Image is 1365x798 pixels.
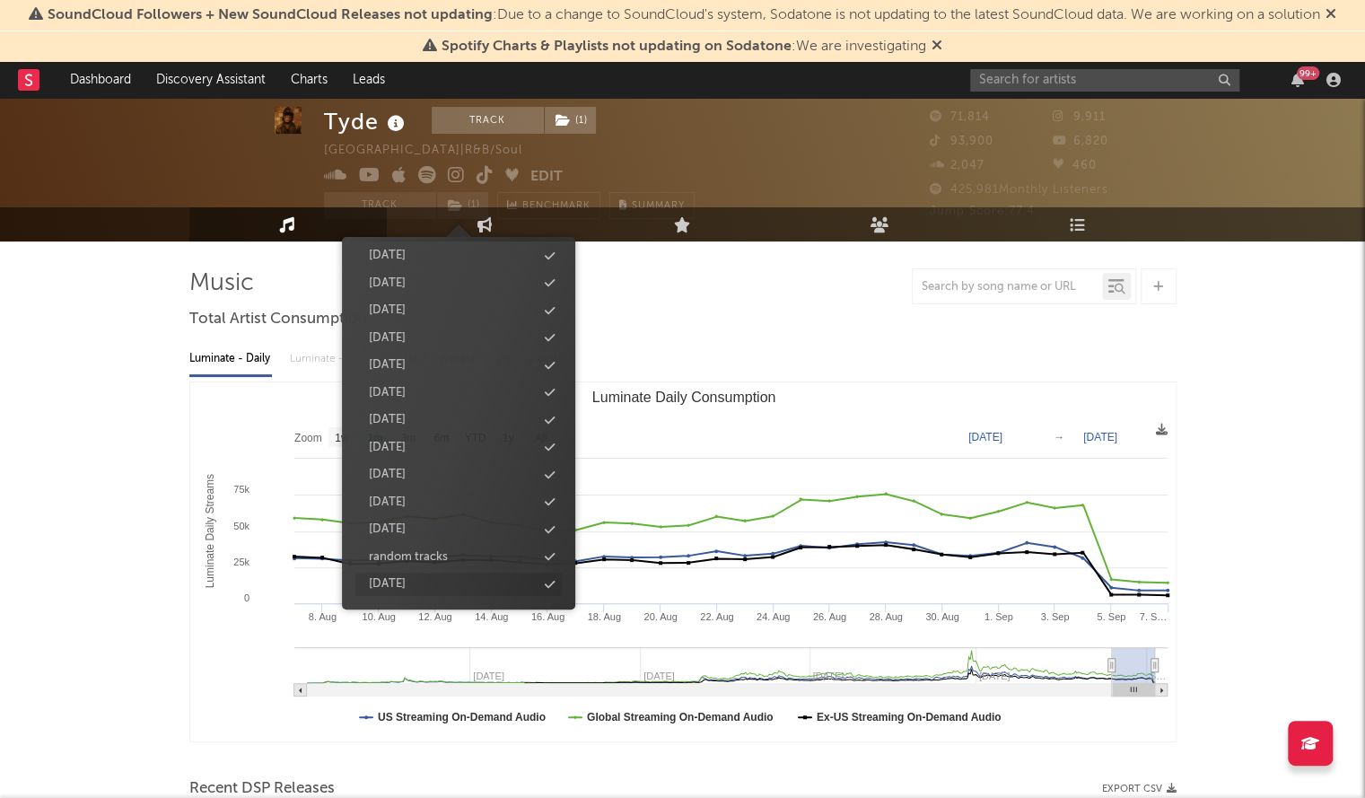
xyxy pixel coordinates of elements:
[340,62,398,98] a: Leads
[1040,611,1069,622] text: 3. Sep
[968,431,1002,443] text: [DATE]
[1053,136,1108,147] span: 6,820
[930,160,984,171] span: 2,047
[369,521,406,539] div: [DATE]
[816,711,1001,723] text: Ex-US Streaming On-Demand Audio
[442,39,926,54] span: : We are investigating
[432,107,544,134] button: Track
[930,111,990,123] span: 71,814
[545,107,596,134] button: (1)
[369,575,406,593] div: [DATE]
[930,184,1108,196] span: 425,981 Monthly Listeners
[335,432,349,444] text: 1w
[632,201,685,211] span: Summary
[369,439,406,457] div: [DATE]
[1102,784,1177,794] button: Export CSV
[369,329,406,347] div: [DATE]
[189,309,367,330] span: Total Artist Consumption
[1149,671,1165,681] text: S…
[932,39,942,54] span: Dismiss
[48,8,493,22] span: SoundCloud Followers + New SoundCloud Releases not updating
[418,611,451,622] text: 12. Aug
[591,390,775,405] text: Luminate Daily Consumption
[369,411,406,429] div: [DATE]
[984,611,1012,622] text: 1. Sep
[497,192,600,219] a: Benchmark
[233,557,249,567] text: 25k
[243,592,249,603] text: 0
[756,611,789,622] text: 24. Aug
[812,611,845,622] text: 26. Aug
[1053,111,1106,123] span: 9,911
[1097,611,1125,622] text: 5. Sep
[369,275,406,293] div: [DATE]
[1054,431,1064,443] text: →
[1291,73,1304,87] button: 99+
[324,192,436,219] button: Track
[369,548,448,566] div: random tracks
[587,611,620,622] text: 18. Aug
[189,344,272,374] div: Luminate - Daily
[437,192,488,219] button: (1)
[369,466,406,484] div: [DATE]
[1326,8,1336,22] span: Dismiss
[869,611,902,622] text: 28. Aug
[144,62,278,98] a: Discovery Assistant
[378,711,546,723] text: US Streaming On-Demand Audio
[1083,431,1117,443] text: [DATE]
[925,611,958,622] text: 30. Aug
[522,196,591,217] span: Benchmark
[475,611,508,622] text: 14. Aug
[544,107,597,134] span: ( 1 )
[369,302,406,320] div: [DATE]
[913,280,1102,294] input: Search by song name or URL
[369,494,406,512] div: [DATE]
[930,136,993,147] span: 93,900
[436,192,489,219] span: ( 1 )
[369,384,406,402] div: [DATE]
[1053,160,1097,171] span: 460
[294,432,322,444] text: Zoom
[362,611,395,622] text: 10. Aug
[57,62,144,98] a: Dashboard
[324,107,409,136] div: Tyde
[190,382,1177,741] svg: Luminate Daily Consumption
[970,69,1239,92] input: Search for artists
[369,247,406,265] div: [DATE]
[442,39,792,54] span: Spotify Charts & Playlists not updating on Sodatone
[609,192,695,219] button: Summary
[278,62,340,98] a: Charts
[48,8,1320,22] span: : Due to a change to SoundCloud's system, Sodatone is not updating to the latest SoundCloud data....
[586,711,773,723] text: Global Streaming On-Demand Audio
[1297,66,1319,80] div: 99 +
[530,611,564,622] text: 16. Aug
[700,611,733,622] text: 22. Aug
[203,474,215,588] text: Luminate Daily Streams
[324,140,543,162] div: [GEOGRAPHIC_DATA] | R&B/Soul
[308,611,336,622] text: 8. Aug
[233,521,249,531] text: 50k
[530,166,563,189] button: Edit
[233,484,249,495] text: 75k
[643,611,677,622] text: 20. Aug
[369,356,406,374] div: [DATE]
[930,206,1035,217] span: Jump Score: 77.4
[1139,611,1167,622] text: 7. S…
